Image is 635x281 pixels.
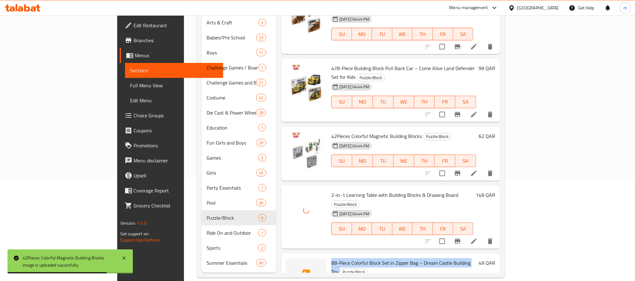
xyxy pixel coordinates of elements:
[470,170,478,177] a: Edit menu item
[202,105,276,120] div: Die Cast & Power Wheels28
[134,172,218,179] span: Upsell
[355,97,370,106] span: MO
[331,131,422,141] span: 42Pieces Colorful Magnetic Building Blocks
[331,96,352,108] button: SU
[456,30,471,39] span: SA
[479,258,495,267] h6: 49 QAR
[202,210,276,225] div: Puzzle/Block6
[334,97,350,106] span: SU
[259,245,266,251] span: 2
[337,143,372,149] span: [DATE] 04:44 PM
[453,28,474,40] button: SA
[202,165,276,180] div: Girls45
[258,229,266,237] div: items
[202,255,276,270] div: Summer Essentials60
[258,244,266,252] div: items
[435,30,451,39] span: FR
[256,199,266,207] div: items
[436,235,449,248] span: Select to update
[394,96,414,108] button: WE
[470,111,478,118] a: Edit menu item
[207,214,258,222] span: Puzzle/Block
[256,95,266,101] span: 42
[207,139,256,146] span: Fun Girls and Boys
[483,166,498,181] button: delete
[337,16,372,22] span: [DATE] 04:44 PM
[483,39,498,54] button: delete
[375,156,391,166] span: TU
[207,154,258,161] span: Games
[207,64,258,71] span: Challenge Games / Board Games
[137,219,146,227] span: 1.0.0
[207,184,258,192] span: Party Essentials
[202,135,276,150] div: Fun Girls and Boys26
[331,64,475,82] span: 478-Piece Building Block Pull Back Car – Come Alive Land Defender Set for Kids
[332,201,359,208] span: Puzzle/Block
[417,97,433,106] span: TH
[334,224,349,233] span: SU
[256,34,266,41] div: items
[125,93,223,108] a: Edit Menu
[120,153,223,168] a: Menu disclaimer
[125,78,223,93] a: Full Menu View
[357,74,385,81] div: Puzzle/Block
[207,49,256,56] span: Boys
[373,96,394,108] button: TU
[259,20,266,26] span: 3
[207,124,258,131] span: Education
[120,48,223,63] a: Menus
[134,202,218,209] span: Grocery Checklist
[450,39,465,54] button: Branch-specific-item
[130,97,218,104] span: Edit Menu
[120,168,223,183] a: Upsell
[470,238,478,245] a: Edit menu item
[256,139,266,146] div: items
[396,97,412,106] span: WE
[354,224,370,233] span: MO
[415,30,430,39] span: TH
[412,222,433,235] button: TH
[134,37,218,44] span: Branches
[375,224,390,233] span: TU
[479,64,495,73] h6: 99 QAR
[202,240,276,255] div: Sports2
[395,30,410,39] span: WE
[134,157,218,164] span: Menu disclaimer
[135,52,218,59] span: Menus
[256,140,266,146] span: 26
[423,133,451,140] span: Puzzle/Block
[458,156,474,166] span: SA
[120,236,160,244] a: Support.OpsPlatform
[258,184,266,192] div: items
[423,133,451,140] div: Puzzle/Block
[375,97,391,106] span: TU
[125,63,223,78] a: Sections
[392,222,413,235] button: WE
[120,33,223,48] a: Branches
[340,268,368,276] div: Puzzle/Block
[202,45,276,60] div: Boys11
[352,155,373,167] button: MO
[357,74,385,81] span: Puzzle/Block
[450,166,465,181] button: Branch-specific-item
[450,107,465,122] button: Branch-specific-item
[134,187,218,194] span: Coverage Report
[372,222,392,235] button: TU
[207,229,258,237] span: Ride On and Outdoor
[286,64,326,104] img: 478-Piece Building Block Pull Back Car – Come Alive Land Defender Set for Kids
[435,96,455,108] button: FR
[202,90,276,105] div: Costume42
[352,222,372,235] button: MO
[202,120,276,135] div: Education1
[479,132,495,140] h6: 62 QAR
[120,183,223,198] a: Coverage Report
[207,244,258,252] span: Sports
[340,268,368,276] span: Puzzle/Block
[256,35,266,41] span: 23
[517,4,559,11] div: [GEOGRAPHIC_DATA]
[354,30,370,39] span: MO
[207,34,256,41] span: Babies/Pre School
[134,112,218,119] span: Choice Groups
[202,75,276,90] div: Challenge Games and Board Games21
